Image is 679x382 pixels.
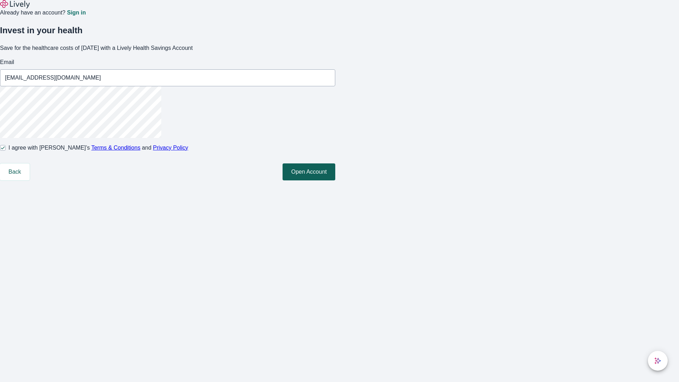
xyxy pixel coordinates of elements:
button: Open Account [283,163,335,180]
a: Sign in [67,10,86,16]
svg: Lively AI Assistant [654,357,661,364]
button: chat [648,351,668,371]
a: Terms & Conditions [91,145,140,151]
a: Privacy Policy [153,145,188,151]
span: I agree with [PERSON_NAME]’s and [8,144,188,152]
